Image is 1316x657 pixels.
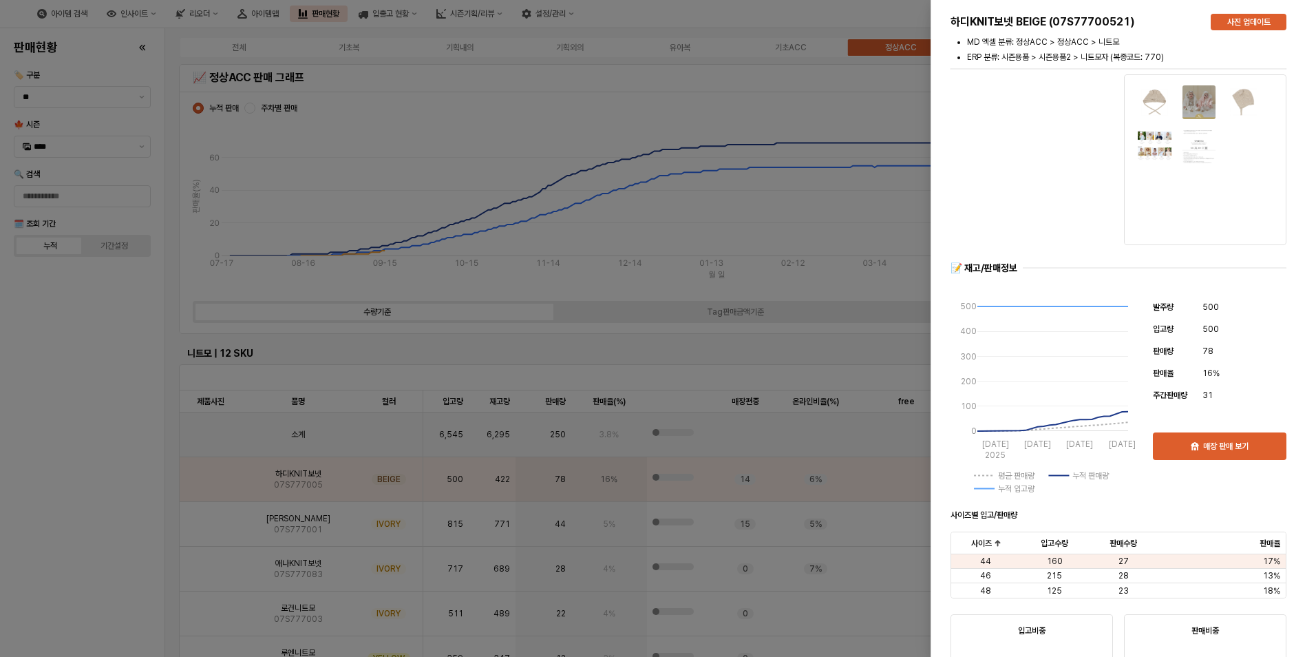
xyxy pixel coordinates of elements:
[967,36,1286,48] li: MD 엑셀 분류: 정상ACC > 정상ACC > 니트모
[1041,538,1068,549] span: 입고수량
[967,51,1286,63] li: ERP 분류: 시즌용품 > 시즌용품2 > 니트모자 (복종코드: 770)
[1118,585,1129,596] span: 23
[1263,585,1280,596] span: 18%
[1263,556,1280,567] span: 17%
[951,510,1017,520] strong: 사이즈별 입고/판매량
[1047,585,1062,596] span: 125
[1153,432,1286,460] button: 매장 판매 보기
[1203,441,1249,452] p: 매장 판매 보기
[971,538,992,549] span: 사이즈
[1260,538,1280,549] span: 판매율
[1202,322,1219,336] span: 500
[1191,626,1219,636] strong: 판매비중
[1153,324,1174,334] span: 입고량
[1202,388,1213,402] span: 31
[980,556,991,567] span: 44
[1202,344,1213,358] span: 78
[1153,368,1174,378] span: 판매율
[1263,570,1280,581] span: 13%
[1018,626,1046,636] strong: 입고비중
[1211,14,1286,30] button: 사진 업데이트
[1202,300,1219,314] span: 500
[1118,570,1129,581] span: 28
[951,15,1200,29] h5: 하디KNIT보넷 BEIGE (07S77700521)
[951,262,1017,275] div: 📝 재고/판매정보
[1118,556,1129,567] span: 27
[1153,346,1174,356] span: 판매량
[1110,538,1137,549] span: 판매수량
[980,585,991,596] span: 48
[1202,366,1220,380] span: 16%
[1227,17,1271,28] p: 사진 업데이트
[1153,302,1174,312] span: 발주량
[1047,570,1062,581] span: 215
[980,570,991,581] span: 46
[1047,556,1063,567] span: 160
[1153,390,1187,400] span: 주간판매량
